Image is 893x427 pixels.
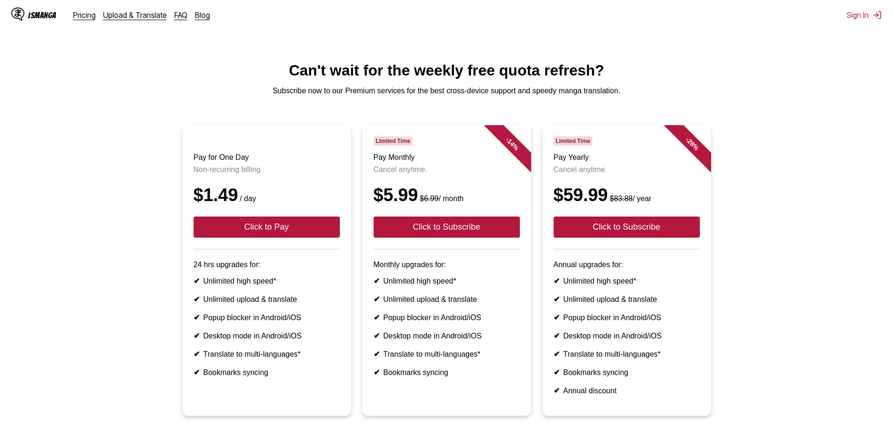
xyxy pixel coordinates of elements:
[554,368,700,377] li: Bookmarks syncing
[374,314,380,322] b: ✔
[8,87,885,95] p: Subscribe now to our Premium services for the best cross-device support and speedy manga translat...
[554,313,700,322] li: Popup blocker in Android/iOS
[554,350,700,359] li: Translate to multi-languages*
[194,368,340,377] li: Bookmarks syncing
[8,62,885,79] h1: Can't wait for the weekly free quota refresh?
[238,195,256,202] small: / day
[195,10,210,20] a: Blog
[554,277,560,285] b: ✔
[194,295,340,304] li: Unlimited upload & translate
[374,350,380,358] b: ✔
[374,295,380,303] b: ✔
[872,10,882,20] img: Sign out
[554,332,560,340] b: ✔
[374,295,520,304] li: Unlimited upload & translate
[194,295,200,303] b: ✔
[554,295,560,303] b: ✔
[554,165,700,174] p: Cancel anytime.
[28,11,56,20] div: IsManga
[374,368,380,376] b: ✔
[11,7,24,21] img: IsManga Logo
[194,217,340,238] button: Click to Pay
[418,195,464,202] small: / month
[554,368,560,376] b: ✔
[374,217,520,238] button: Click to Subscribe
[374,277,380,285] b: ✔
[374,277,520,285] li: Unlimited high speed*
[484,116,540,172] div: - 14 %
[194,350,200,358] b: ✔
[374,332,380,340] b: ✔
[610,195,633,202] s: $83.88
[554,387,560,395] b: ✔
[374,331,520,340] li: Desktop mode in Android/iOS
[103,10,167,20] a: Upload & Translate
[194,277,200,285] b: ✔
[554,314,560,322] b: ✔
[554,136,593,146] span: Limited Time
[174,10,188,20] a: FAQ
[73,10,96,20] a: Pricing
[554,350,560,358] b: ✔
[374,185,520,205] div: $5.99
[194,313,340,322] li: Popup blocker in Android/iOS
[194,277,340,285] li: Unlimited high speed*
[554,185,700,205] div: $59.99
[194,153,340,162] h3: Pay for One Day
[554,386,700,395] li: Annual discount
[194,165,340,174] p: Non-recurring billing
[374,261,520,269] p: Monthly upgrades for:
[194,331,340,340] li: Desktop mode in Android/iOS
[374,153,520,162] h3: Pay Monthly
[664,116,720,172] div: - 28 %
[554,261,700,269] p: Annual upgrades for:
[194,261,340,269] p: 24 hrs upgrades for:
[554,153,700,162] h3: Pay Yearly
[554,295,700,304] li: Unlimited upload & translate
[194,368,200,376] b: ✔
[374,368,520,377] li: Bookmarks syncing
[554,331,700,340] li: Desktop mode in Android/iOS
[554,217,700,238] button: Click to Subscribe
[194,314,200,322] b: ✔
[374,165,520,174] p: Cancel anytime.
[374,350,520,359] li: Translate to multi-languages*
[194,350,340,359] li: Translate to multi-languages*
[11,7,73,22] a: IsManga LogoIsManga
[374,313,520,322] li: Popup blocker in Android/iOS
[608,195,652,202] small: / year
[194,332,200,340] b: ✔
[554,277,700,285] li: Unlimited high speed*
[420,195,439,202] s: $6.99
[194,185,340,205] div: $1.49
[847,10,882,20] button: Sign In
[374,136,413,146] span: Limited Time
